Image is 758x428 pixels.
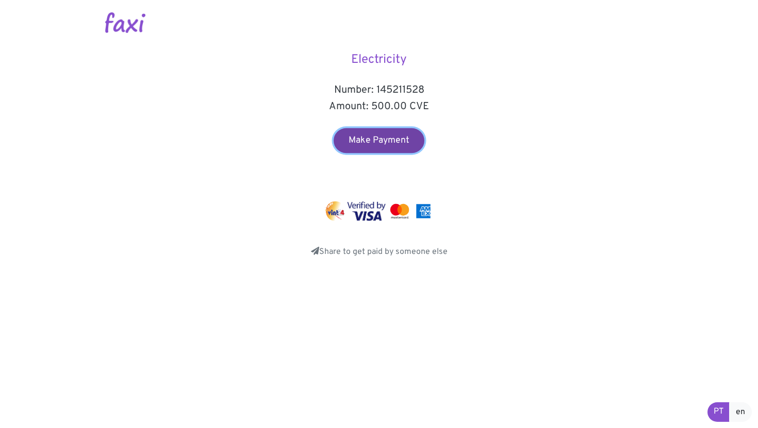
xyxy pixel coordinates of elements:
[349,135,409,146] font: Make Payment
[319,247,448,257] font: Share to get paid by someone else
[334,128,424,153] a: Make Payment
[736,407,745,417] font: en
[729,402,752,422] a: en
[707,402,730,422] a: PT
[414,201,433,221] img: MasterCard
[334,83,424,97] font: Number: 145211528
[329,100,429,113] font: Amount: 500.00 CVE
[351,52,407,67] font: Electricity
[325,201,345,221] img: vinti4
[388,201,411,221] img: MasterCard
[347,201,386,221] img: Visa
[714,406,723,417] font: PT
[311,247,448,257] a: Share to get paid by someone else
